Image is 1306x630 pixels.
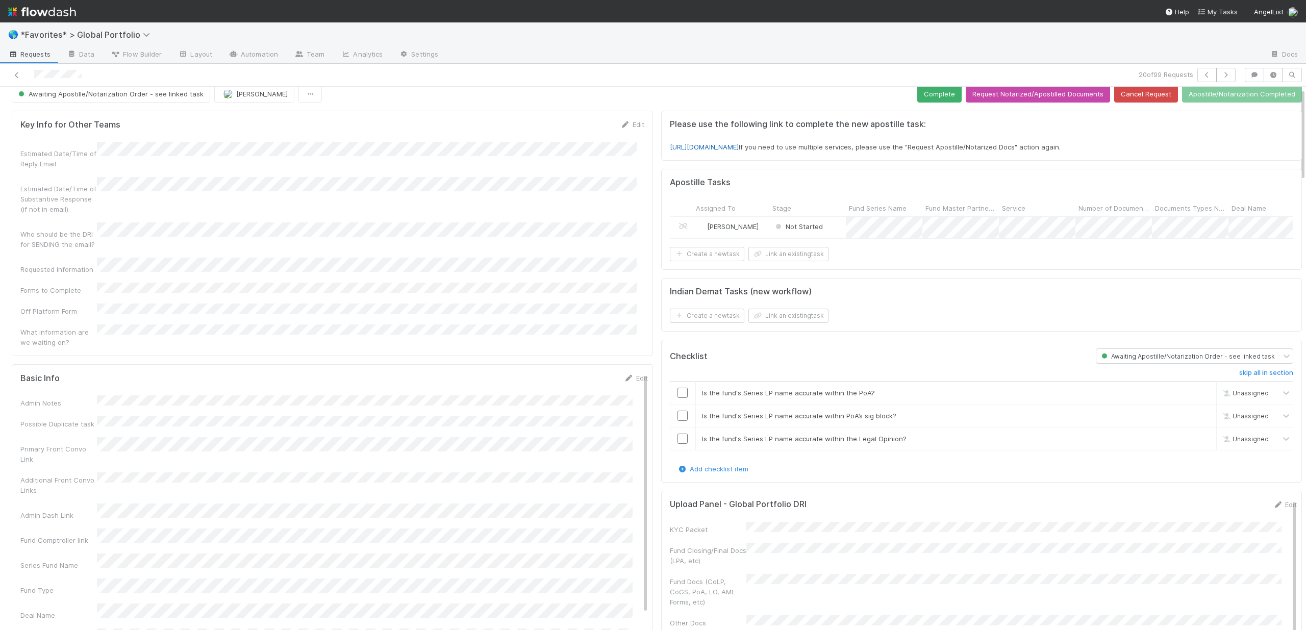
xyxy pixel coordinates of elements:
span: AngelList [1254,8,1284,16]
img: avatar_cea4b3df-83b6-44b5-8b06-f9455c333edc.png [223,89,233,99]
a: Add checklist item [677,465,748,473]
div: Help [1165,7,1189,17]
a: Flow Builder [103,47,170,63]
span: Fund Series Name [849,203,907,213]
button: Cancel Request [1114,85,1178,103]
div: Fund Comptroller link [20,535,97,545]
div: Fund Docs (CoLP, CoGS, PoA, LO, AML Forms, etc) [670,576,746,607]
h5: Indian Demat Tasks (new workflow) [670,287,812,297]
a: Edit [1273,500,1297,509]
span: Awaiting Apostille/Notarization Order - see linked task [16,90,204,98]
span: Not Started [773,222,823,231]
span: Awaiting Apostille/Notarization Order - see linked task [1099,352,1275,360]
button: Complete [917,85,962,103]
button: Link an existingtask [748,247,828,261]
span: [PERSON_NAME] [707,222,759,231]
div: Not Started [773,221,823,232]
a: Team [286,47,333,63]
span: *Favorites* > Global Portfolio [20,30,155,40]
button: [PERSON_NAME] [214,85,294,103]
div: Requested Information [20,264,97,274]
span: Assigned To [696,203,736,213]
span: Is the fund's Series LP name accurate within the PoA? [702,389,875,397]
button: Create a newtask [670,309,744,323]
h5: Checklist [670,351,708,362]
span: Is the fund's Series LP name accurate within PoA’s sig block? [702,412,896,420]
button: Apostille/Notarization Completed [1182,85,1302,103]
div: [PERSON_NAME] [697,221,759,232]
span: Number of Documents [1078,203,1149,213]
a: Settings [391,47,446,63]
div: Other Docs [670,618,746,628]
button: Awaiting Apostille/Notarization Order - see linked task [12,85,210,103]
span: 20 of 99 Requests [1139,69,1193,80]
a: Data [59,47,103,63]
button: Create a newtask [670,247,744,261]
span: My Tasks [1197,8,1238,16]
div: Fund Closing/Final Docs (LPA, etc) [670,545,746,566]
a: [URL][DOMAIN_NAME] [670,143,739,151]
div: Estimated Date/Time of Substantive Response (if not in email) [20,184,97,214]
div: Series Fund Name [20,560,97,570]
span: Stage [772,203,791,213]
h5: Upload Panel - Global Portfolio DRI [670,499,807,510]
div: Admin Dash Link [20,510,97,520]
div: Fund Type [20,585,97,595]
h5: Key Info for Other Teams [20,120,120,130]
span: 🌎 [8,30,18,39]
span: Flow Builder [111,49,162,59]
div: Possible Duplicate task [20,419,97,429]
div: KYC Packet [670,524,746,535]
span: If you need to use multiple services, please use the "Request Apostille/Notarized Docs" action ag... [670,143,1061,151]
span: Documents Types Needed [1155,203,1226,213]
a: Automation [220,47,286,63]
div: Deal Name [20,610,97,620]
div: Admin Notes [20,398,97,408]
span: Fund Master Partnership [925,203,996,213]
button: Link an existingtask [748,309,828,323]
span: [PERSON_NAME] [236,90,288,98]
div: Primary Front Convo Link [20,444,97,464]
div: Estimated Date/Time of Reply Email [20,148,97,169]
a: Edit [620,120,644,129]
a: Edit [624,374,648,382]
span: Unassigned [1220,435,1269,443]
h6: skip all in section [1239,369,1293,377]
h5: Please use the following link to complete the new apostille task: [670,119,1294,130]
div: What information are we waiting on? [20,327,97,347]
a: Layout [170,47,220,63]
span: Service [1002,203,1025,213]
div: Who should be the DRI for SENDING the email? [20,229,97,249]
a: Docs [1262,47,1306,63]
span: Unassigned [1220,412,1269,420]
div: Additional Front Convo Links [20,475,97,495]
img: avatar_cea4b3df-83b6-44b5-8b06-f9455c333edc.png [697,222,706,231]
a: Analytics [333,47,391,63]
div: Off Platform Form [20,306,97,316]
h5: Basic Info [20,373,60,384]
h5: Apostille Tasks [670,178,731,188]
div: Forms to Complete [20,285,97,295]
button: Request Notarized/Apostilled Documents [966,85,1110,103]
img: avatar_5bf5c33b-3139-4939-a495-cbf9fc6ebf7e.png [1288,7,1298,17]
span: Deal Name [1232,203,1266,213]
span: Requests [8,49,51,59]
span: Is the fund's Series LP name accurate within the Legal Opinion? [702,435,907,443]
a: skip all in section [1239,369,1293,381]
a: My Tasks [1197,7,1238,17]
span: Unassigned [1220,389,1269,397]
img: logo-inverted-e16ddd16eac7371096b0.svg [8,3,76,20]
